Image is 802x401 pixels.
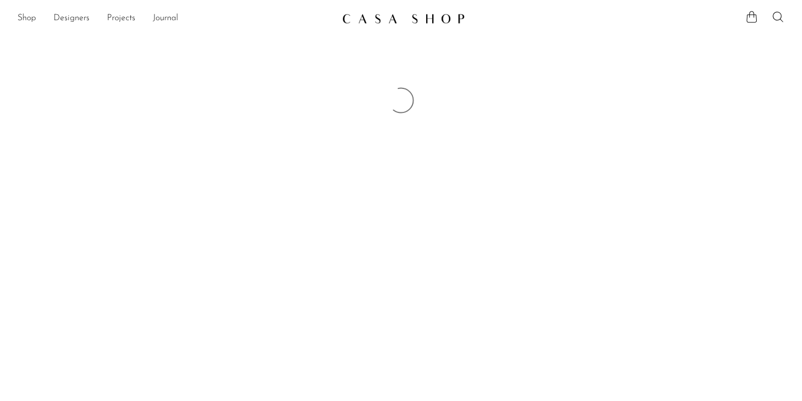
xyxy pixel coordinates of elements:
[17,9,333,28] ul: NEW HEADER MENU
[53,11,89,26] a: Designers
[17,11,36,26] a: Shop
[107,11,135,26] a: Projects
[17,9,333,28] nav: Desktop navigation
[153,11,178,26] a: Journal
